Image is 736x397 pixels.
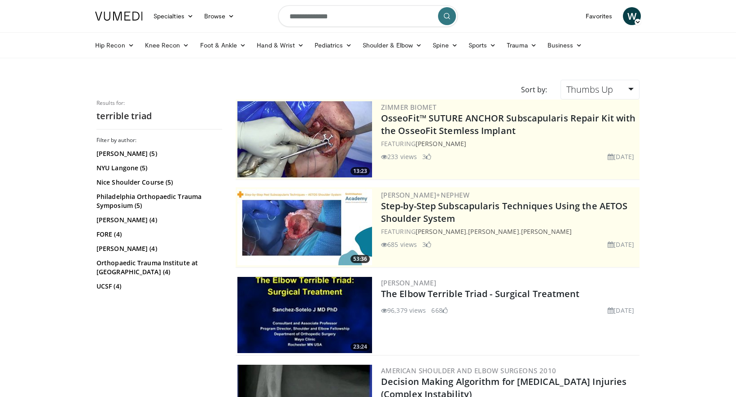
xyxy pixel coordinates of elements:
a: 53:36 [237,189,372,265]
a: Sports [463,36,502,54]
a: [PERSON_NAME] (5) [96,149,220,158]
li: 668 [431,306,447,315]
a: [PERSON_NAME] (4) [96,244,220,253]
li: [DATE] [608,152,634,161]
input: Search topics, interventions [278,5,458,27]
a: NYU Langone (5) [96,164,220,173]
a: Spine [427,36,463,54]
a: [PERSON_NAME]+Nephew [381,190,469,199]
img: 70e54e43-e9ea-4a9d-be99-25d1f039a65a.300x170_q85_crop-smart_upscale.jpg [237,189,372,265]
a: W [623,7,641,25]
a: The Elbow Terrible Triad - Surgical Treatment [381,288,580,300]
h3: Filter by author: [96,137,222,144]
a: Hip Recon [90,36,140,54]
a: [PERSON_NAME] (4) [96,216,220,224]
a: UCSF (4) [96,282,220,291]
li: [DATE] [608,240,634,249]
a: Specialties [148,7,199,25]
a: Favorites [580,7,618,25]
a: Hand & Wrist [251,36,309,54]
a: Thumbs Up [561,80,640,99]
div: FEATURING [381,139,638,148]
div: FEATURING , , [381,227,638,236]
a: Browse [199,7,240,25]
a: Pediatrics [309,36,357,54]
li: 685 views [381,240,417,249]
img: 162531_0000_1.png.300x170_q85_crop-smart_upscale.jpg [237,277,372,353]
a: [PERSON_NAME] [416,227,466,236]
img: VuMedi Logo [95,12,143,21]
a: Philadelphia Orthopaedic Trauma Symposium (5) [96,192,220,210]
p: Results for: [96,99,222,107]
a: OsseoFit™ SUTURE ANCHOR Subscapularis Repair Kit with the OsseoFit Stemless Implant [381,112,635,137]
span: 53:36 [350,255,370,263]
li: 96,379 views [381,306,426,315]
a: 13:23 [237,101,372,177]
a: 23:24 [237,277,372,353]
a: Nice Shoulder Course (5) [96,178,220,187]
a: [PERSON_NAME] [521,227,572,236]
span: 23:24 [350,343,370,351]
li: 233 views [381,152,417,161]
a: Foot & Ankle [195,36,252,54]
a: Knee Recon [140,36,195,54]
img: 40c8acad-cf15-4485-a741-123ec1ccb0c0.300x170_q85_crop-smart_upscale.jpg [237,101,372,177]
a: Step-by-Step Subscapularis Techniques Using the AETOS Shoulder System [381,200,627,224]
a: Business [542,36,588,54]
a: Zimmer Biomet [381,103,436,112]
div: Sort by: [514,80,554,99]
span: Thumbs Up [566,83,613,95]
a: American Shoulder and Elbow Surgeons 2010 [381,366,556,375]
a: Trauma [501,36,542,54]
a: [PERSON_NAME] [416,139,466,148]
li: [DATE] [608,306,634,315]
a: Orthopaedic Trauma Institute at [GEOGRAPHIC_DATA] (4) [96,259,220,276]
a: [PERSON_NAME] [468,227,519,236]
li: 3 [422,152,431,161]
a: Shoulder & Elbow [357,36,427,54]
span: 13:23 [350,167,370,175]
a: FORE (4) [96,230,220,239]
li: 3 [422,240,431,249]
a: [PERSON_NAME] [381,278,436,287]
h2: terrible triad [96,110,222,122]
